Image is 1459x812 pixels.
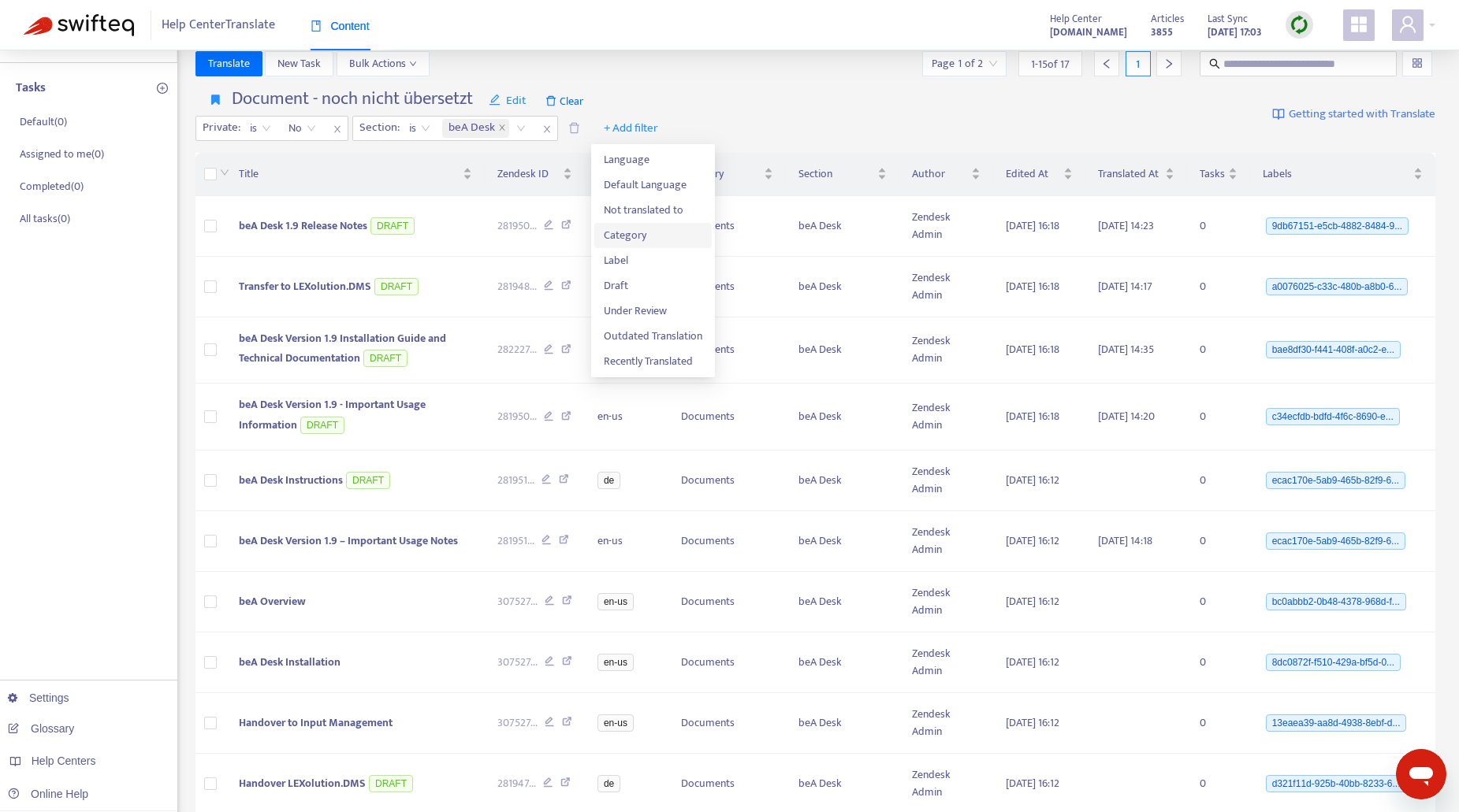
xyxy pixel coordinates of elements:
[545,95,556,106] span: delete
[899,196,993,257] td: Zendesk Admin
[8,722,74,735] a: Glossary
[1272,108,1285,121] img: image-link
[912,165,968,183] span: Author
[1266,593,1406,610] span: bc0abbb2-0b48-4378-968d-f...
[899,257,993,317] td: Zendesk Admin
[208,55,250,72] span: Translate
[363,350,408,367] span: DRAFT
[1187,693,1250,754] td: 0
[1151,10,1184,28] span: Articles
[409,60,417,68] span: down
[239,592,306,610] span: beA Overview
[1098,532,1152,550] span: [DATE] 14:18
[20,210,70,227] p: All tasks ( 0 )
[597,775,620,792] span: de
[585,511,668,572] td: en-us
[786,450,899,511] td: beA Desk
[786,317,899,384] td: beA Desk
[497,165,560,183] span: Zendesk ID
[1290,15,1309,35] img: sync.dc5367851b00ba804db3.png
[1266,654,1401,671] span: 8dc0872f-f510-429a-bf5d-0...
[585,257,668,317] td: en-us
[899,153,993,196] th: Author
[497,278,537,295] span: 281948 ...
[597,472,620,489] span: de
[1289,106,1435,124] span: Getting started with Translate
[32,755,96,767] span: Help Centers
[497,714,538,732] span: 307527 ...
[668,257,786,317] td: Documents
[1126,51,1151,76] div: 1
[239,714,393,732] span: Handover to Input Management
[1098,340,1154,358] span: [DATE] 14:35
[1187,632,1250,693] td: 0
[1098,277,1152,295] span: [DATE] 14:17
[1006,407,1059,425] span: [DATE] 16:18
[239,217,367,235] span: beA Desk 1.9 Release Notes
[497,654,538,671] span: 307527 ...
[798,165,874,183] span: Section
[157,83,168,94] span: plus-circle
[1006,277,1059,295] span: [DATE] 16:18
[497,408,537,425] span: 281950 ...
[288,117,316,140] span: No
[1050,10,1102,28] span: Help Center
[1187,317,1250,384] td: 0
[300,417,344,434] span: DRAFT
[899,384,993,450] td: Zendesk Admin
[1187,384,1250,450] td: 0
[239,653,341,671] span: beA Desk Installation
[369,775,413,792] span: DRAFT
[239,395,426,434] span: beA Desk Version 1.9 - Important Usage Information
[786,572,899,632] td: beA Desk
[1151,24,1173,41] strong: 3855
[604,151,702,169] span: Language
[1266,472,1405,489] span: ecac170e-5ab9-465b-82f9-6...
[1266,278,1409,295] span: a0076025-c33c-480b-a8b0-6...
[1006,592,1059,610] span: [DATE] 16:12
[1006,714,1059,732] span: [DATE] 16:12
[196,117,243,140] span: Private :
[239,165,460,183] span: Title
[1098,217,1154,235] span: [DATE] 14:23
[597,593,634,610] span: en-us
[353,117,402,140] span: Section :
[604,302,702,320] span: Under Review
[1006,774,1059,792] span: [DATE] 16:12
[1098,165,1162,183] span: Translated At
[899,632,993,693] td: Zendesk Admin
[239,329,446,368] span: beA Desk Version 1.9 Installation Guide and Technical Documentation
[1208,10,1248,28] span: Last Sync
[786,384,899,450] td: beA Desk
[1050,24,1127,41] strong: [DOMAIN_NAME]
[497,341,537,358] span: 282227 ...
[1266,532,1405,550] span: ecac170e-5ab9-465b-82f9-6...
[1050,23,1127,41] a: [DOMAIN_NAME]
[1085,153,1187,196] th: Translated At
[604,202,702,219] span: Not translated to
[1187,572,1250,632] td: 0
[277,55,321,72] span: New Task
[448,119,495,138] span: beA Desk
[250,117,271,140] span: is
[16,79,46,98] p: Tasks
[497,775,536,792] span: 281947 ...
[1031,56,1070,72] span: 1 - 15 of 17
[604,119,658,138] span: + Add filter
[604,328,702,345] span: Outdated Translation
[786,632,899,693] td: beA Desk
[1266,341,1401,358] span: bae8df30-f441-408f-a0c2-e...
[497,593,538,610] span: 307527 ...
[1398,15,1417,34] span: user
[489,94,501,106] span: edit
[668,693,786,754] td: Documents
[592,116,670,141] button: + Add filter
[1006,217,1059,235] span: [DATE] 16:18
[668,384,786,450] td: Documents
[1187,196,1250,257] td: 0
[8,691,69,704] a: Settings
[1187,257,1250,317] td: 0
[1266,217,1409,235] span: 9db67151-e5cb-4882-8484-9...
[899,317,993,384] td: Zendesk Admin
[226,153,485,196] th: Title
